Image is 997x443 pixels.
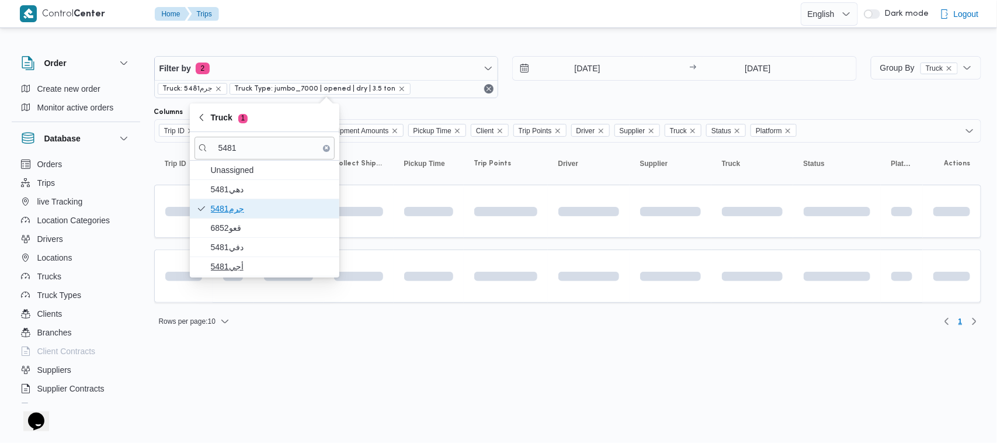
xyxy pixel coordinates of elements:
[323,144,330,151] button: Clear input
[880,9,929,19] span: Dark mode
[16,192,136,211] button: live Tracking
[722,159,741,168] span: Truck
[159,61,191,75] span: Filter by
[756,124,782,137] span: Platform
[238,113,248,123] span: 1
[967,314,981,328] button: Next page
[196,63,210,74] span: 2 active filters
[16,267,136,286] button: Trucks
[37,195,83,209] span: live Tracking
[165,159,186,168] span: Trip ID; Sorted in descending order
[211,259,332,274] span: أجي5481
[706,124,746,137] span: Status
[476,124,494,137] span: Client
[665,124,702,137] span: Truck
[159,124,200,137] span: Trip ID
[391,127,398,134] button: Remove Collect Shipment Amounts from selection in this group
[16,211,136,230] button: Location Categories
[871,56,981,79] button: Group ByTruckremove selected entity
[799,154,875,173] button: Status
[20,5,37,22] img: X8yXhbKr1z7QwAAAABJRU5ErkJggg==
[571,124,610,137] span: Driver
[398,85,405,92] button: remove selected entity
[190,103,339,132] button: Truck1
[944,159,971,168] span: Actions
[16,323,136,342] button: Branches
[37,344,96,358] span: Client Contracts
[301,124,404,137] span: Collect Shipment Amounts
[159,314,216,328] span: Rows per page : 10
[37,269,61,283] span: Trucks
[187,7,219,21] button: Trips
[16,342,136,361] button: Client Contracts
[307,124,389,137] span: Collect Shipment Amounts
[926,63,943,74] span: Truck
[334,159,383,168] span: Collect Shipment Amounts
[784,127,791,134] button: Remove Platform from selection in this group
[21,131,131,146] button: Database
[37,363,71,377] span: Suppliers
[689,127,696,134] button: Remove Truck from selection in this group
[37,288,81,302] span: Truck Types
[74,10,106,19] b: Center
[404,159,445,168] span: Pickup Time
[689,64,696,72] div: →
[954,7,979,21] span: Logout
[12,396,49,431] iframe: chat widget
[496,127,503,134] button: Remove Client from selection in this group
[16,174,136,192] button: Trips
[164,124,185,137] span: Trip ID
[597,127,605,134] button: Remove Driver from selection in this group
[408,124,466,137] span: Pickup Time
[482,82,496,96] button: Remove
[44,131,81,146] h3: Database
[717,154,787,173] button: Truck
[648,127,655,134] button: Remove Supplier from selection in this group
[37,213,110,227] span: Location Categories
[640,159,668,168] span: Supplier
[946,65,953,72] button: remove selected entity
[44,56,67,70] h3: Order
[891,159,912,168] span: Platform
[471,124,509,137] span: Client
[235,84,396,94] span: Truck Type: jumbo_7000 | opened | dry | 3.5 ton
[620,124,645,137] span: Supplier
[37,251,72,265] span: Locations
[670,124,687,137] span: Truck
[12,155,140,408] div: Database
[37,232,63,246] span: Drivers
[558,159,579,168] span: Driver
[576,124,595,137] span: Driver
[700,57,816,80] input: Press the down key to open a popover containing a calendar.
[414,124,451,137] span: Pickup Time
[940,314,954,328] button: Previous page
[958,314,963,328] span: 1
[211,110,248,124] span: Truck
[16,379,136,398] button: Supplier Contracts
[16,155,136,174] button: Orders
[154,314,234,328] button: Rows per page:10
[211,240,332,254] span: دفي5481
[37,101,114,115] span: Monitor active orders
[16,79,136,98] button: Create new order
[230,83,411,95] span: Truck Type: jumbo_7000 | opened | dry | 3.5 ton
[920,63,958,74] span: Truck
[16,230,136,248] button: Drivers
[37,326,72,340] span: Branches
[37,307,62,321] span: Clients
[804,159,825,168] span: Status
[37,176,55,190] span: Trips
[16,398,136,417] button: Devices
[734,127,741,134] button: Remove Status from selection in this group
[154,108,183,117] label: Columns
[513,57,645,80] input: Press the down key to open a popover containing a calendar.
[880,63,958,72] span: Group By Truck
[211,163,332,177] span: Unassigned
[155,57,498,80] button: Filter by2 active filters
[189,159,198,168] svg: Sorted in descending order
[16,98,136,117] button: Monitor active orders
[16,286,136,304] button: Truck Types
[887,154,917,173] button: Platform
[215,85,222,92] button: remove selected entity
[37,382,105,396] span: Supplier Contracts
